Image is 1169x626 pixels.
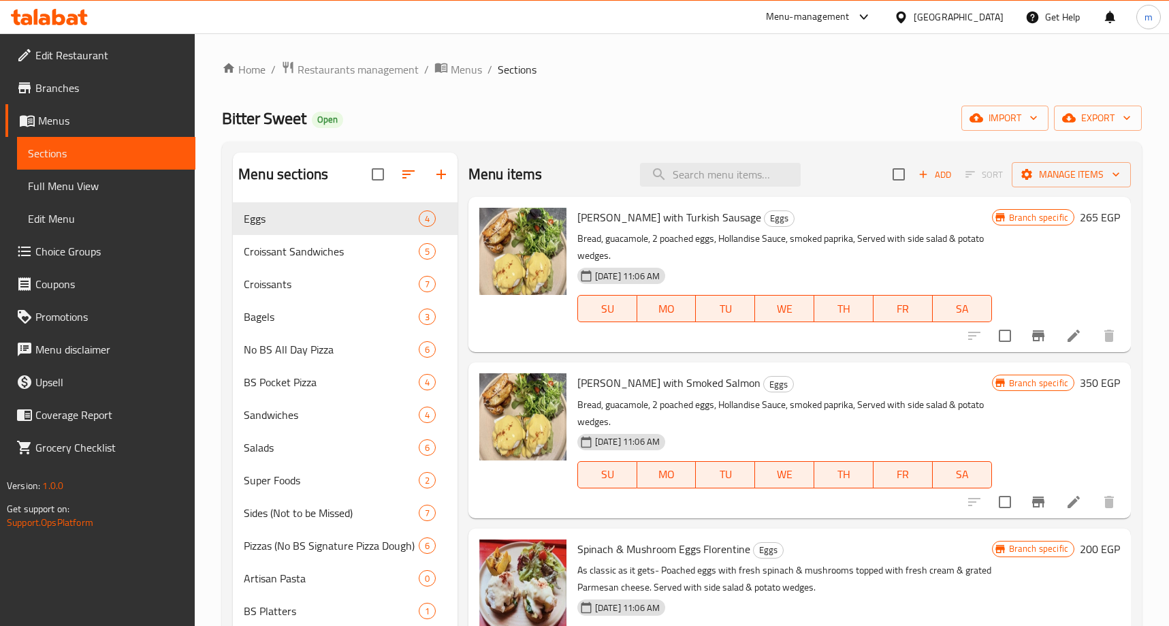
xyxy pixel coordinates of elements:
span: WE [760,299,809,319]
div: Sides (Not to be Missed)7 [233,497,458,529]
span: 7 [419,278,435,291]
span: [DATE] 11:06 AM [590,270,665,283]
span: BS Platters [244,603,419,619]
a: Support.OpsPlatform [7,514,93,531]
a: Home [222,61,266,78]
span: Coverage Report [35,407,185,423]
button: MO [637,295,696,322]
span: Upsell [35,374,185,390]
span: export [1065,110,1131,127]
div: Open [312,112,343,128]
a: Menus [5,104,195,137]
span: Croissant Sandwiches [244,243,419,260]
div: Artisan Pasta0 [233,562,458,595]
span: [DATE] 11:06 AM [590,601,665,614]
a: Choice Groups [5,235,195,268]
span: Promotions [35,309,185,325]
span: Pizzas (No BS Signature Pizza Dough) [244,537,419,554]
a: Edit menu item [1066,328,1082,344]
span: SU [583,299,632,319]
span: [PERSON_NAME] with Turkish Sausage [577,207,761,228]
span: Restaurants management [298,61,419,78]
span: Edit Restaurant [35,47,185,63]
span: Bitter Sweet [222,103,306,134]
button: TU [696,295,755,322]
span: SA [938,299,987,319]
span: Add item [913,164,957,185]
div: items [419,537,436,554]
div: items [419,570,436,586]
span: Sections [28,145,185,161]
span: Branches [35,80,185,96]
div: items [419,276,436,292]
button: Add [913,164,957,185]
div: Bagels3 [233,300,458,333]
div: Menu-management [766,9,850,25]
h6: 350 EGP [1080,373,1120,392]
div: Croissants [244,276,419,292]
span: SU [583,465,632,484]
div: items [419,505,436,521]
span: Eggs [764,377,793,392]
a: Branches [5,72,195,104]
div: Salads [244,439,419,456]
span: 7 [419,507,435,520]
h6: 200 EGP [1080,539,1120,559]
a: Menus [434,61,482,78]
span: [DATE] 11:06 AM [590,435,665,448]
span: [PERSON_NAME] with Smoked Salmon [577,373,760,393]
button: WE [755,295,814,322]
span: FR [879,465,927,484]
a: Edit menu item [1066,494,1082,510]
span: Edit Menu [28,210,185,227]
button: Add section [425,158,458,191]
div: No BS All Day Pizza6 [233,333,458,366]
span: Eggs [754,542,783,558]
span: 3 [419,311,435,324]
div: Eggs [753,542,784,559]
a: Restaurants management [281,61,419,78]
li: / [487,61,492,78]
button: TH [814,461,874,488]
span: Select to update [991,488,1019,516]
span: import [972,110,1038,127]
span: 4 [419,376,435,389]
button: FR [874,295,933,322]
span: 4 [419,213,435,225]
span: Select section [884,160,913,189]
span: Grocery Checklist [35,439,185,456]
span: Menu disclaimer [35,341,185,358]
button: Manage items [1012,162,1131,187]
span: FR [879,299,927,319]
div: items [419,309,436,325]
a: Menu disclaimer [5,333,195,366]
a: Sections [17,137,195,170]
button: TH [814,295,874,322]
span: TH [820,465,868,484]
a: Edit Restaurant [5,39,195,72]
div: Pizzas (No BS Signature Pizza Dough)6 [233,529,458,562]
div: BS Pocket Pizza4 [233,366,458,398]
span: Branch specific [1004,542,1074,555]
div: Sandwiches [244,407,419,423]
span: 1.0.0 [42,477,63,495]
span: 1 [419,605,435,618]
button: SU [577,461,637,488]
span: Super Foods [244,472,419,488]
span: 6 [419,343,435,356]
div: Salads6 [233,431,458,464]
span: Select to update [991,322,1019,350]
div: Eggs [763,376,794,392]
span: Coupons [35,276,185,292]
a: Coupons [5,268,195,300]
span: Version: [7,477,40,495]
span: WE [760,465,809,484]
span: No BS All Day Pizza [244,341,419,358]
span: Get support on: [7,500,69,518]
a: Full Menu View [17,170,195,202]
span: Menus [451,61,482,78]
span: Eggs [244,210,419,227]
